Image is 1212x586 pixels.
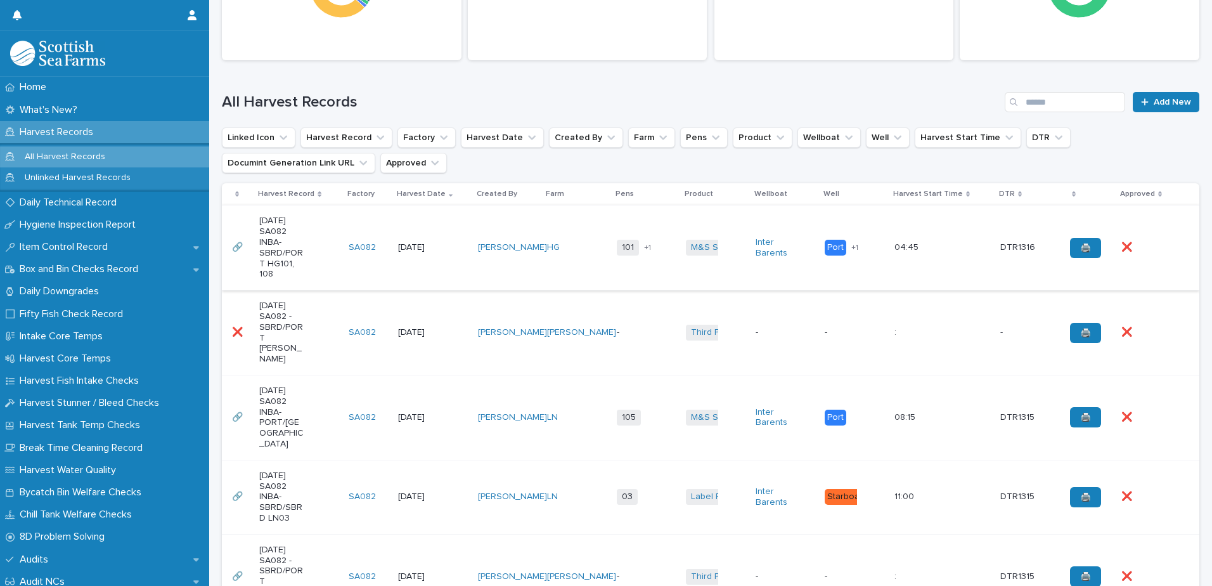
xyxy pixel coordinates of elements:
[1080,572,1091,581] span: 🖨️
[232,240,245,253] p: 🔗
[691,571,768,582] a: Third Party Salmon
[616,187,634,201] p: Pens
[1133,92,1199,112] a: Add New
[347,187,375,201] p: Factory
[397,187,446,201] p: Harvest Date
[691,412,738,423] a: M&S Select
[691,492,743,502] a: Label Rouge
[15,330,113,342] p: Intake Core Temps
[825,410,846,426] div: Port
[754,187,787,201] p: Wellboat
[547,571,616,582] a: [PERSON_NAME]
[617,327,662,338] p: -
[15,241,118,253] p: Item Control Record
[349,327,376,338] a: SA082
[1080,493,1091,502] span: 🖨️
[756,327,801,338] p: -
[398,571,443,582] p: [DATE]
[380,153,447,173] button: Approved
[232,325,245,338] p: ❌
[398,242,443,253] p: [DATE]
[1000,410,1037,423] p: DTR1315
[15,375,149,387] p: Harvest Fish Intake Checks
[756,486,801,508] a: Inter Barents
[1070,323,1101,343] a: 🖨️
[733,127,792,148] button: Product
[617,240,639,256] span: 101
[15,442,153,454] p: Break Time Cleaning Record
[825,571,870,582] p: -
[222,153,375,173] button: Documint Generation Link URL
[10,41,105,66] img: mMrefqRFQpe26GRNOUkG
[1121,569,1135,582] p: ❌
[1026,127,1071,148] button: DTR
[398,412,443,423] p: [DATE]
[1121,240,1135,253] p: ❌
[259,301,304,365] p: [DATE] SA082 -SBRD/PORT [PERSON_NAME]
[477,187,517,201] p: Created By
[999,187,1015,201] p: DTR
[851,244,858,252] span: + 1
[1000,489,1037,502] p: DTR1315
[691,327,768,338] a: Third Party Salmon
[15,126,103,138] p: Harvest Records
[15,554,58,566] p: Audits
[232,489,245,502] p: 🔗
[1070,238,1101,258] a: 🖨️
[397,127,456,148] button: Factory
[258,187,314,201] p: Harvest Record
[461,127,544,148] button: Harvest Date
[617,489,638,505] span: 03
[232,410,245,423] p: 🔗
[15,81,56,93] p: Home
[1154,98,1191,107] span: Add New
[547,327,616,338] a: [PERSON_NAME]
[756,237,801,259] a: Inter Barents
[1070,407,1101,427] a: 🖨️
[1000,569,1037,582] p: DTR1315
[1070,487,1101,507] a: 🖨️
[478,412,547,423] a: [PERSON_NAME]
[398,492,443,502] p: [DATE]
[691,242,738,253] a: M&S Select
[617,410,641,426] span: 105
[915,127,1021,148] button: Harvest Start Time
[547,492,558,502] a: LN
[894,325,899,338] p: :
[222,127,295,148] button: Linked Icon
[893,187,963,201] p: Harvest Start Time
[894,240,921,253] p: 04:45
[894,410,918,423] p: 08:15
[349,412,376,423] a: SA082
[349,242,376,253] a: SA082
[797,127,861,148] button: Wellboat
[15,263,148,275] p: Box and Bin Checks Record
[1005,92,1125,112] input: Search
[823,187,839,201] p: Well
[825,327,870,338] p: -
[398,327,443,338] p: [DATE]
[1080,244,1091,252] span: 🖨️
[15,173,141,183] p: Unlinked Harvest Records
[628,127,675,148] button: Farm
[478,492,547,502] a: [PERSON_NAME]
[1000,325,1005,338] p: -
[549,127,623,148] button: Created By
[546,187,564,201] p: Farm
[894,489,917,502] p: 11:00
[15,509,142,521] p: Chill Tank Welfare Checks
[547,412,558,423] a: LN
[222,460,1199,534] tr: 🔗🔗 [DATE] SA082 INBA-SBRD/SBRD LN03SA082 [DATE][PERSON_NAME] LN 03Label Rouge Inter Barents Starb...
[15,353,121,365] p: Harvest Core Temps
[1080,413,1091,422] span: 🖨️
[547,242,560,253] a: HG
[1121,410,1135,423] p: ❌
[232,569,245,582] p: 🔗
[15,152,115,162] p: All Harvest Records
[15,397,169,409] p: Harvest Stunner / Bleed Checks
[15,464,126,476] p: Harvest Water Quality
[15,197,127,209] p: Daily Technical Record
[756,571,801,582] p: -
[259,386,304,450] p: [DATE] SA082 INBA-PORT/[GEOGRAPHIC_DATA]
